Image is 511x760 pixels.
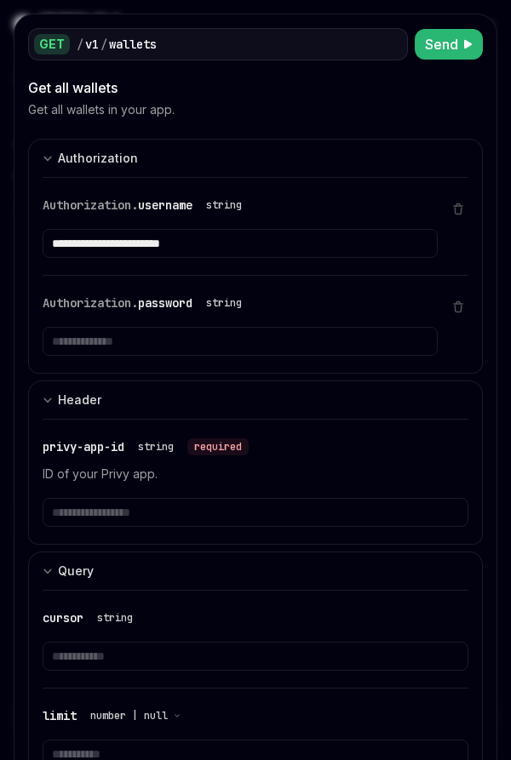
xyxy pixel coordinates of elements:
input: Enter password [43,327,438,356]
span: cursor [43,610,83,626]
span: number | null [90,709,168,723]
div: privy-app-id [43,437,249,457]
span: username [138,197,192,213]
button: Delete item [448,300,468,313]
button: Expand input section [28,139,483,177]
div: Query [58,561,94,581]
div: GET [34,34,70,54]
input: Enter username [43,229,438,258]
div: Get all wallets [28,77,483,98]
div: / [77,36,83,53]
div: v1 [85,36,99,53]
div: required [187,438,249,455]
span: Send [425,34,458,54]
button: Send [415,29,483,60]
div: / [100,36,107,53]
div: Authorization.password [43,293,249,313]
div: wallets [109,36,157,53]
button: number | null [90,707,181,724]
div: cursor [43,608,140,628]
button: Expand input section [28,380,483,419]
span: password [138,295,192,311]
span: Authorization. [43,295,138,311]
input: Enter privy-app-id [43,498,468,527]
span: Authorization. [43,197,138,213]
p: ID of your Privy app. [43,464,468,484]
span: limit [43,708,77,723]
input: Enter cursor [43,642,468,671]
button: Expand input section [28,551,483,590]
span: privy-app-id [43,439,124,454]
div: Authorization [58,148,138,169]
div: Authorization.username [43,195,249,215]
button: Delete item [448,202,468,215]
p: Get all wallets in your app. [28,101,175,118]
div: Header [58,390,101,410]
div: limit [43,706,188,726]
